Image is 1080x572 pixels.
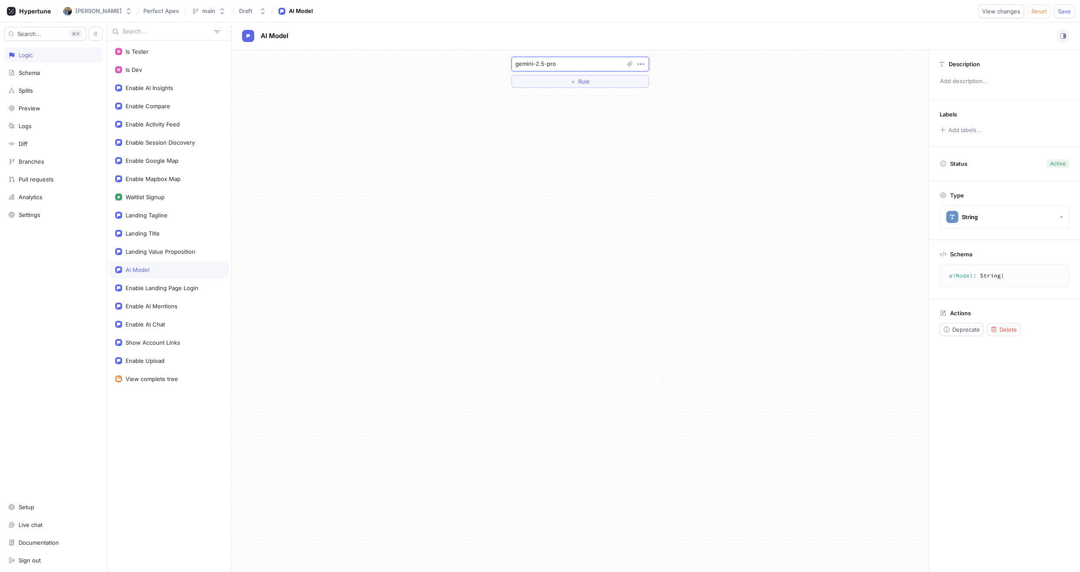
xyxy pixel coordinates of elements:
span: Save [1058,9,1071,14]
p: Labels [940,111,957,118]
div: [PERSON_NAME] [75,7,122,15]
div: Preview [19,105,40,112]
div: Landing Title [126,230,160,237]
button: Save [1054,4,1075,18]
p: Schema [950,251,972,258]
p: Add description... [936,74,1073,89]
div: Analytics [19,194,42,200]
span: Deprecate [952,327,980,332]
p: Type [950,192,964,199]
div: Logic [19,52,33,58]
img: User [63,7,72,16]
p: Description [949,61,980,68]
button: Draft [236,4,270,18]
div: Branches [19,158,44,165]
div: Landing Tagline [126,212,168,219]
span: Search... [17,31,41,36]
div: Draft [239,7,252,15]
p: Status [950,158,967,170]
div: AI Model [289,7,313,16]
div: AI Model [126,266,149,273]
div: Active [1050,160,1066,168]
span: Perfect Apex [143,8,179,14]
div: Enable Upload [126,357,165,364]
div: Landing Value Proposition [126,248,195,255]
button: User[PERSON_NAME] [60,3,136,19]
div: Documentation [19,539,59,546]
div: Enable Activity Feed [126,121,180,128]
span: View changes [982,9,1020,14]
div: Schema [19,69,40,76]
span: Rule [578,79,590,84]
input: Search... [123,27,210,36]
button: Add labels... [937,124,984,136]
span: AI Model [261,32,288,39]
div: String [962,213,978,221]
div: View complete tree [126,375,178,382]
div: Pull requests [19,176,54,183]
div: Enable AI Insights [126,84,173,91]
div: Enable Landing Page Login [126,284,198,291]
div: Enable AI Mentions [126,303,178,310]
div: Is Tester [126,48,149,55]
div: main [202,7,215,15]
span: ＋ [570,79,576,84]
div: Logs [19,123,32,129]
div: Enable Session Discovery [126,139,195,146]
button: main [188,4,229,18]
div: Splits [19,87,33,94]
button: Delete [987,323,1020,336]
button: String [940,205,1070,229]
textarea: aiModel: String! [944,268,1065,284]
div: Enable Compare [126,103,170,110]
div: Live chat [19,521,42,528]
div: Diff [19,140,28,147]
button: Search...K [4,27,86,41]
span: Delete [999,327,1017,332]
div: Settings [19,211,40,218]
p: Actions [950,310,971,317]
div: K [69,29,82,38]
button: Reset [1028,4,1051,18]
button: ＋Rule [511,75,649,88]
div: Enable AI Chat [126,321,165,328]
button: View changes [978,4,1024,18]
div: Show Account Links [126,339,180,346]
div: Waitlist Signup [126,194,165,200]
div: Setup [19,504,34,511]
div: Is Dev [126,66,142,73]
div: Enable Google Map [126,157,178,164]
div: Sign out [19,557,41,564]
textarea: gemini-2.5-pro [511,57,649,71]
a: Documentation [4,535,103,550]
button: Deprecate [940,323,983,336]
div: Enable Mapbox Map [126,175,181,182]
span: Reset [1031,9,1047,14]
